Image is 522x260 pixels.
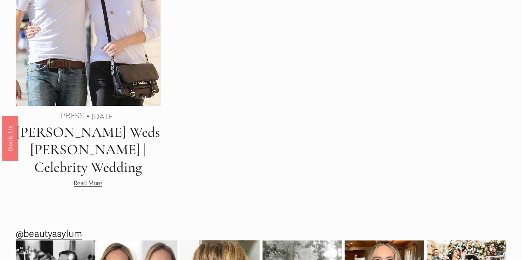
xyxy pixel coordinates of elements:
a: [PERSON_NAME] Weds [PERSON_NAME] | Celebrity Wedding [16,123,160,176]
a: Press [61,111,84,120]
a: Read More [74,178,102,188]
a: Book Us [2,115,18,160]
time: [DATE] [92,112,116,121]
a: @beautyasylum [16,225,82,243]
